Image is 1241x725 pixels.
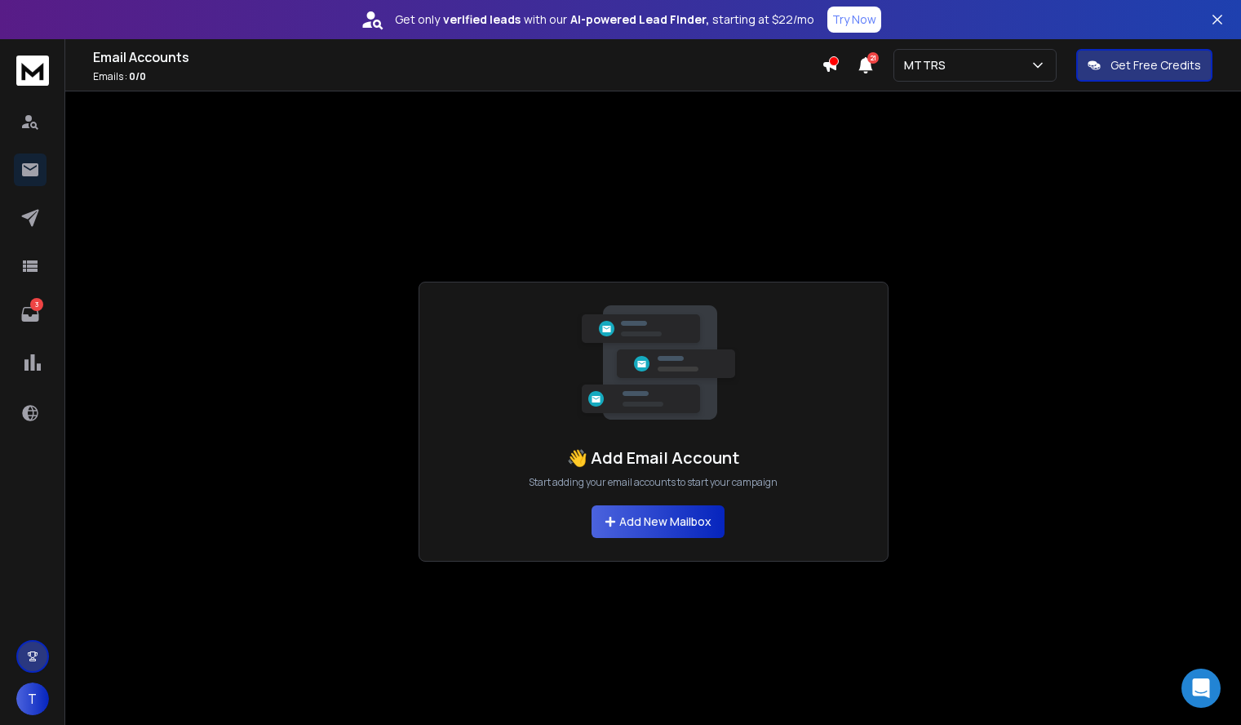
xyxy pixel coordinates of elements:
[592,505,725,538] button: Add New Mailbox
[129,69,146,83] span: 0 / 0
[16,683,49,715] button: T
[395,11,814,28] p: Get only with our starting at $22/mo
[443,11,521,28] strong: verified leads
[827,7,881,33] button: Try Now
[93,70,822,83] p: Emails :
[904,57,952,73] p: MTTRS
[16,56,49,86] img: logo
[14,298,47,331] a: 3
[1181,669,1221,708] div: Open Intercom Messenger
[567,447,739,469] h1: 👋 Add Email Account
[30,298,43,311] p: 3
[832,11,876,28] p: Try Now
[570,11,709,28] strong: AI-powered Lead Finder,
[1110,57,1201,73] p: Get Free Credits
[1076,49,1212,82] button: Get Free Credits
[93,47,822,67] h1: Email Accounts
[529,476,778,489] p: Start adding your email accounts to start your campaign
[867,52,879,64] span: 21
